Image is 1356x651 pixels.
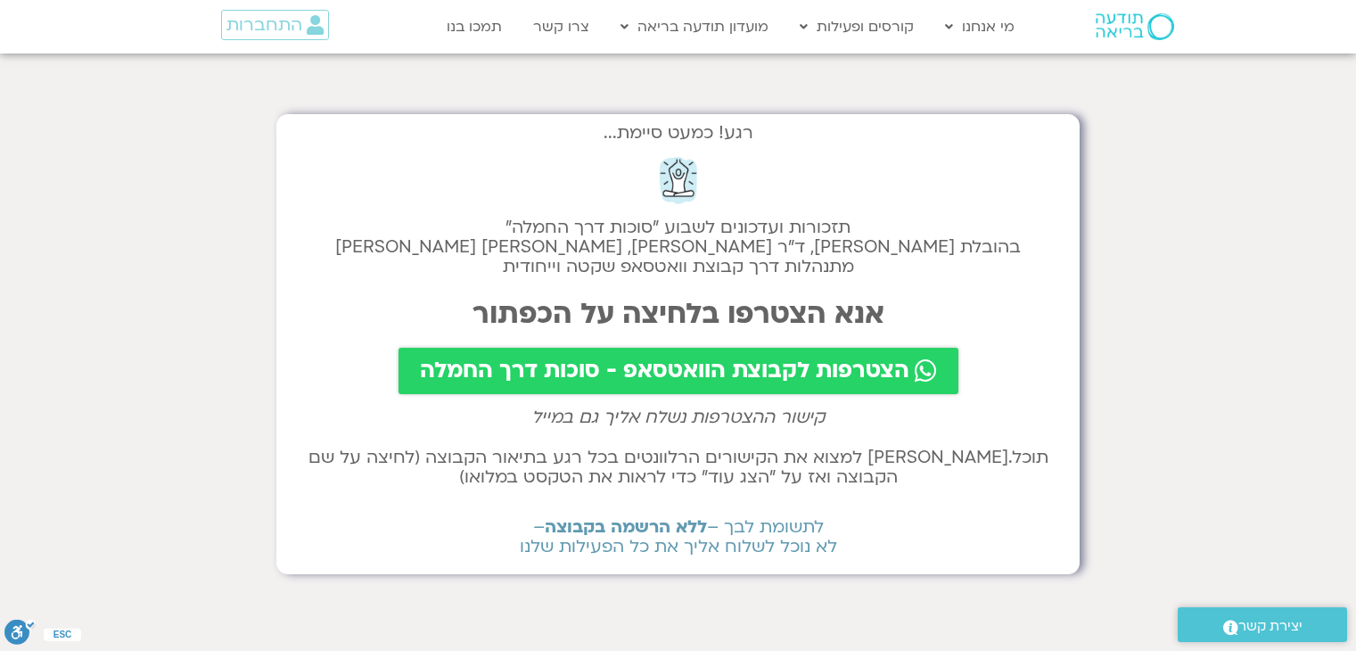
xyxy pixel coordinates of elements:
a: צרו קשר [524,10,598,44]
b: ללא הרשמה בקבוצה [545,515,707,539]
h2: קישור ההצטרפות נשלח אליך גם במייל [294,408,1062,427]
a: מי אנחנו [936,10,1023,44]
span: יצירת קשר [1238,614,1303,639]
a: קורסים ופעילות [791,10,923,44]
h2: תוכל.[PERSON_NAME] למצוא את הקישורים הרלוונטים בכל רגע בתיאור הקבוצה (לחיצה על שם הקבוצה ואז על ״... [294,448,1062,487]
h2: תזכורות ועדכונים לשבוע "סוכות דרך החמלה" בהובלת [PERSON_NAME], ד״ר [PERSON_NAME], [PERSON_NAME] [... [294,218,1062,276]
h2: לתשומת לבך – – לא נוכל לשלוח אליך את כל הפעילות שלנו [294,517,1062,556]
a: תמכו בנו [438,10,511,44]
span: הצטרפות לקבוצת הוואטסאפ - סוכות דרך החמלה [420,358,909,383]
a: התחברות [221,10,329,40]
a: מועדון תודעה בריאה [612,10,777,44]
a: יצירת קשר [1178,607,1347,642]
img: תודעה בריאה [1096,13,1174,40]
span: התחברות [226,15,302,35]
h2: רגע! כמעט סיימת... [294,132,1062,134]
h2: אנא הצטרפו בלחיצה על הכפתור [294,298,1062,330]
a: הצטרפות לקבוצת הוואטסאפ - סוכות דרך החמלה [399,348,958,394]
